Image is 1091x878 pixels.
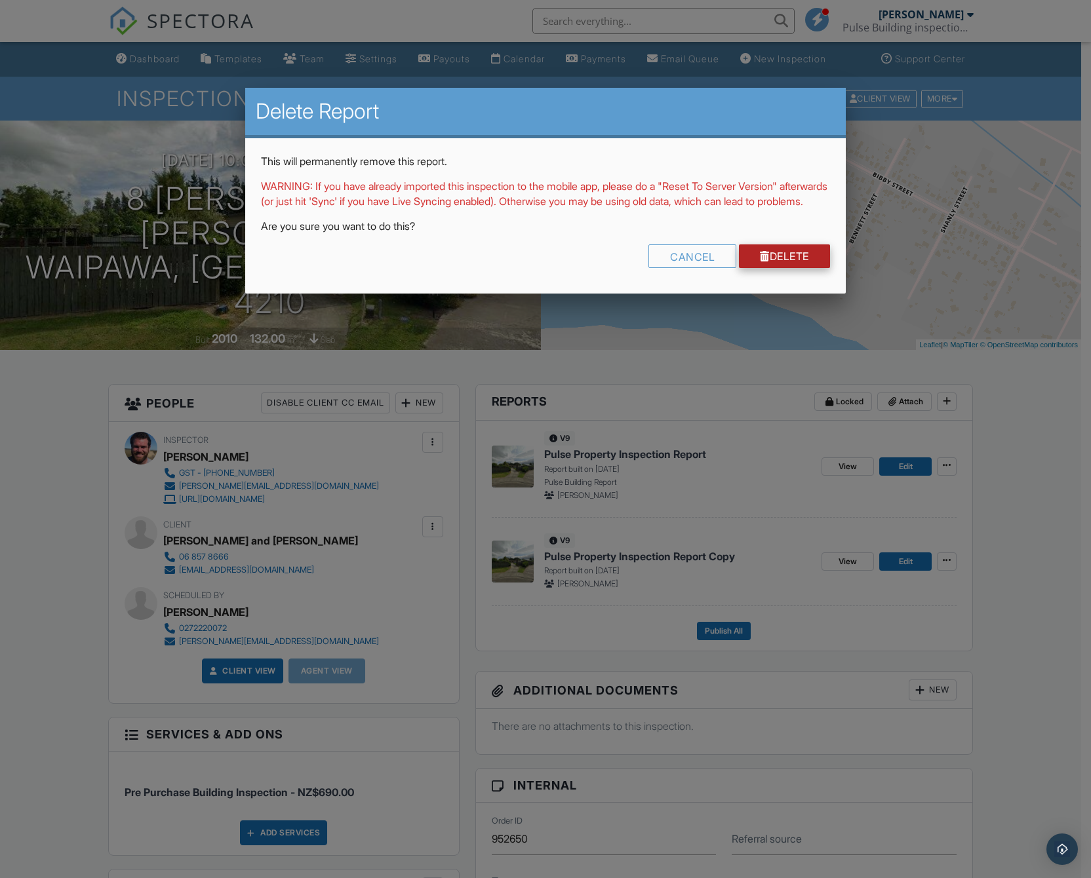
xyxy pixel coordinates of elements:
[1046,833,1078,865] div: Open Intercom Messenger
[648,244,736,268] div: Cancel
[261,179,829,208] p: WARNING: If you have already imported this inspection to the mobile app, please do a "Reset To Se...
[256,98,835,124] h2: Delete Report
[261,219,829,233] p: Are you sure you want to do this?
[739,244,830,268] a: Delete
[261,154,829,168] p: This will permanently remove this report.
